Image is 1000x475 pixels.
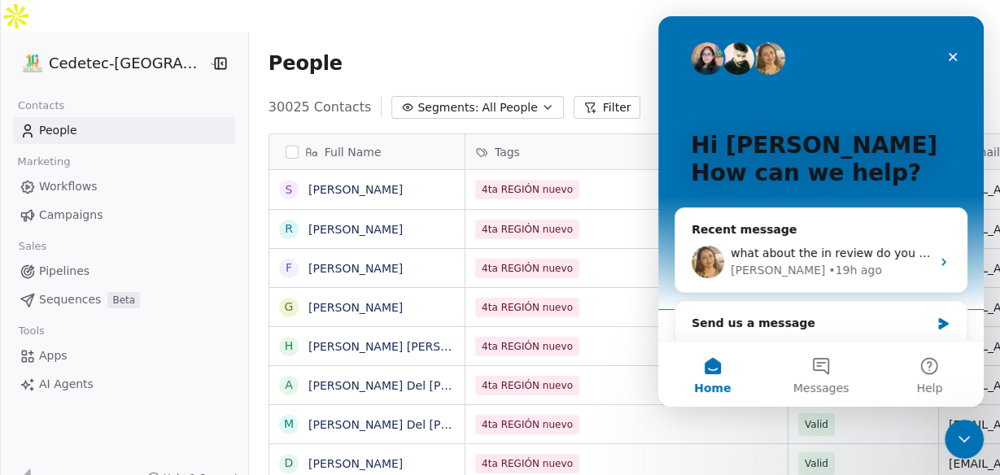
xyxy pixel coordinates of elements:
div: R [285,220,293,237]
span: Segments: [417,99,478,116]
div: S [285,181,292,198]
span: Workflows [39,178,98,195]
span: Messages [135,366,191,377]
div: Send us a message [33,299,272,316]
div: [PERSON_NAME] [72,246,167,263]
span: Valid [805,455,828,472]
a: SequencesBeta [13,286,235,313]
a: Workflows [13,173,235,200]
span: Valid [805,416,828,433]
div: Tags [465,134,788,169]
span: Pipelines [39,263,90,280]
span: Home [36,366,72,377]
button: Filter [574,96,641,119]
a: [PERSON_NAME] [PERSON_NAME] [308,340,501,353]
span: 4ta REGIÓN nuevo [475,298,579,317]
a: [PERSON_NAME] [308,262,403,275]
button: Help [217,325,325,390]
span: Campaigns [39,207,103,224]
span: People [39,122,77,139]
span: 4ta REGIÓN nuevo [475,180,579,199]
span: Email [968,144,1000,160]
a: [PERSON_NAME] [308,223,403,236]
img: IMAGEN%2010%20A%C3%83%C2%91OS.png [23,54,42,73]
span: 4ta REGIÓN nuevo [475,415,579,434]
a: [PERSON_NAME] [308,301,403,314]
span: Help [258,366,284,377]
button: Messages [108,325,216,390]
span: Tools [11,319,51,343]
div: D [284,455,293,472]
button: Cedetec-[GEOGRAPHIC_DATA] [20,50,196,77]
div: H [285,338,294,355]
a: Campaigns [13,202,235,229]
span: Full Name [325,144,382,160]
div: A [285,377,293,394]
span: 4ta REGIÓN nuevo [475,259,579,278]
div: Full Name [269,134,465,169]
span: Tags [495,144,520,160]
a: Pipelines [13,258,235,285]
a: AI Agents [13,371,235,398]
span: Marketing [11,150,77,174]
span: Apps [39,347,68,364]
span: People [269,51,343,76]
div: • 19h ago [170,246,223,263]
a: [PERSON_NAME] [308,457,403,470]
span: what about the in review do you think this is normal 4 days ufff really this is your behevior wit... [72,230,773,243]
span: All People [482,99,537,116]
span: 4ta REGIÓN nuevo [475,337,579,356]
span: 30025 Contacts [269,98,372,117]
span: Sales [11,234,54,259]
div: F [286,259,292,277]
span: 4ta REGIÓN nuevo [475,220,579,239]
div: M [284,416,294,433]
a: Apps [13,342,235,369]
div: Send us a message [16,285,309,329]
a: [PERSON_NAME] [308,183,403,196]
a: People [13,117,235,144]
div: G [284,299,293,316]
a: [PERSON_NAME] Del [PERSON_NAME] [308,418,524,431]
iframe: Intercom live chat [945,420,984,459]
span: Sequences [39,291,101,308]
span: AI Agents [39,376,94,393]
div: Close [280,26,309,55]
iframe: Intercom live chat [658,16,984,407]
a: [PERSON_NAME] Del [PERSON_NAME] [308,379,524,392]
span: Contacts [11,94,72,118]
span: 4ta REGIÓN nuevo [475,376,579,395]
span: Beta [107,292,140,308]
span: 4ta REGIÓN nuevo [475,454,579,473]
span: Cedetec-[GEOGRAPHIC_DATA] [49,53,204,74]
